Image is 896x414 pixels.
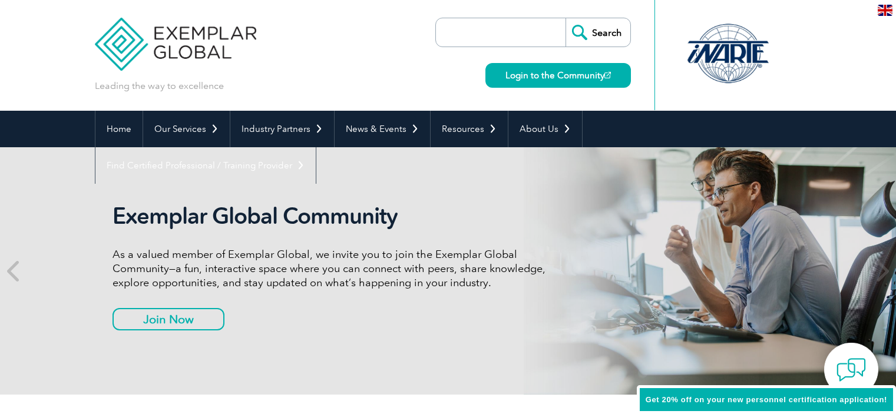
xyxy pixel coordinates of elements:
[837,355,866,385] img: contact-chat.png
[230,111,334,147] a: Industry Partners
[508,111,582,147] a: About Us
[113,203,554,230] h2: Exemplar Global Community
[646,395,887,404] span: Get 20% off on your new personnel certification application!
[95,111,143,147] a: Home
[485,63,631,88] a: Login to the Community
[335,111,430,147] a: News & Events
[113,308,224,330] a: Join Now
[143,111,230,147] a: Our Services
[95,147,316,184] a: Find Certified Professional / Training Provider
[95,80,224,92] p: Leading the way to excellence
[566,18,630,47] input: Search
[878,5,892,16] img: en
[604,72,611,78] img: open_square.png
[113,247,554,290] p: As a valued member of Exemplar Global, we invite you to join the Exemplar Global Community—a fun,...
[431,111,508,147] a: Resources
